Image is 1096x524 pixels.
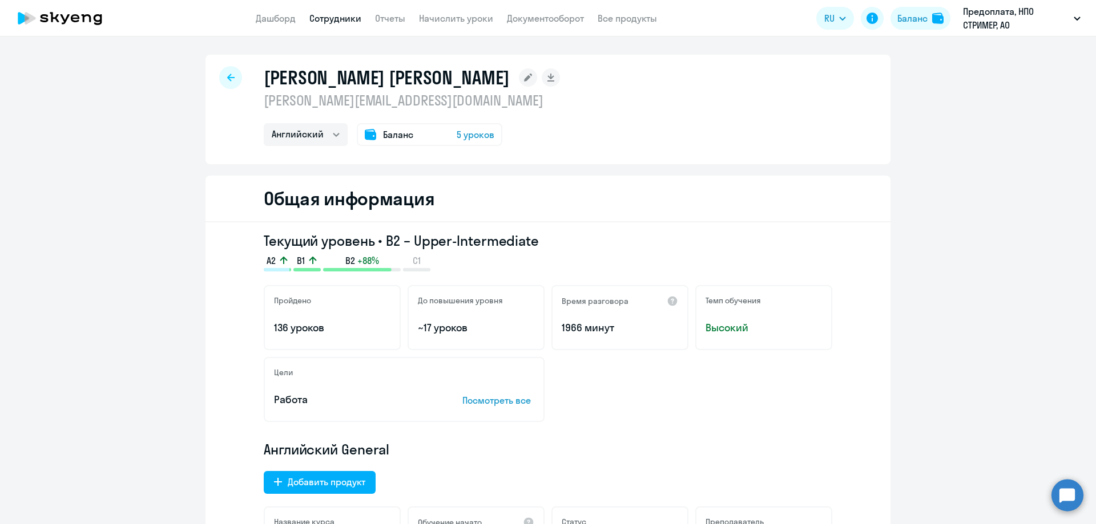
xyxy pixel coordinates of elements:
button: Добавить продукт [264,471,376,494]
img: balance [932,13,944,24]
a: Дашборд [256,13,296,24]
span: +88% [357,254,379,267]
p: ~17 уроков [418,320,534,335]
div: Добавить продукт [288,475,365,489]
a: Все продукты [598,13,657,24]
span: Высокий [706,320,822,335]
p: Посмотреть все [462,393,534,407]
span: B2 [345,254,355,267]
button: RU [816,7,854,30]
h5: Время разговора [562,296,628,306]
p: 136 уроков [274,320,390,335]
a: Сотрудники [309,13,361,24]
h5: Пройдено [274,295,311,306]
span: B1 [297,254,305,267]
div: Баланс [897,11,928,25]
span: 5 уроков [457,128,494,141]
button: Балансbalance [890,7,950,30]
p: [PERSON_NAME][EMAIL_ADDRESS][DOMAIN_NAME] [264,91,560,109]
h1: [PERSON_NAME] [PERSON_NAME] [264,66,510,89]
a: Отчеты [375,13,405,24]
span: RU [824,11,835,25]
a: Начислить уроки [419,13,493,24]
p: Предоплата, НПО СТРИМЕР, АО [963,5,1069,32]
p: 1966 минут [562,320,678,335]
button: Предоплата, НПО СТРИМЕР, АО [957,5,1086,32]
span: A2 [267,254,276,267]
p: Работа [274,392,427,407]
span: Английский General [264,440,389,458]
h5: Цели [274,367,293,377]
h3: Текущий уровень • B2 – Upper-Intermediate [264,231,832,250]
h2: Общая информация [264,187,434,210]
h5: Темп обучения [706,295,761,306]
span: Баланс [383,128,413,141]
a: Документооборот [507,13,584,24]
span: C1 [413,254,421,267]
h5: До повышения уровня [418,295,503,306]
